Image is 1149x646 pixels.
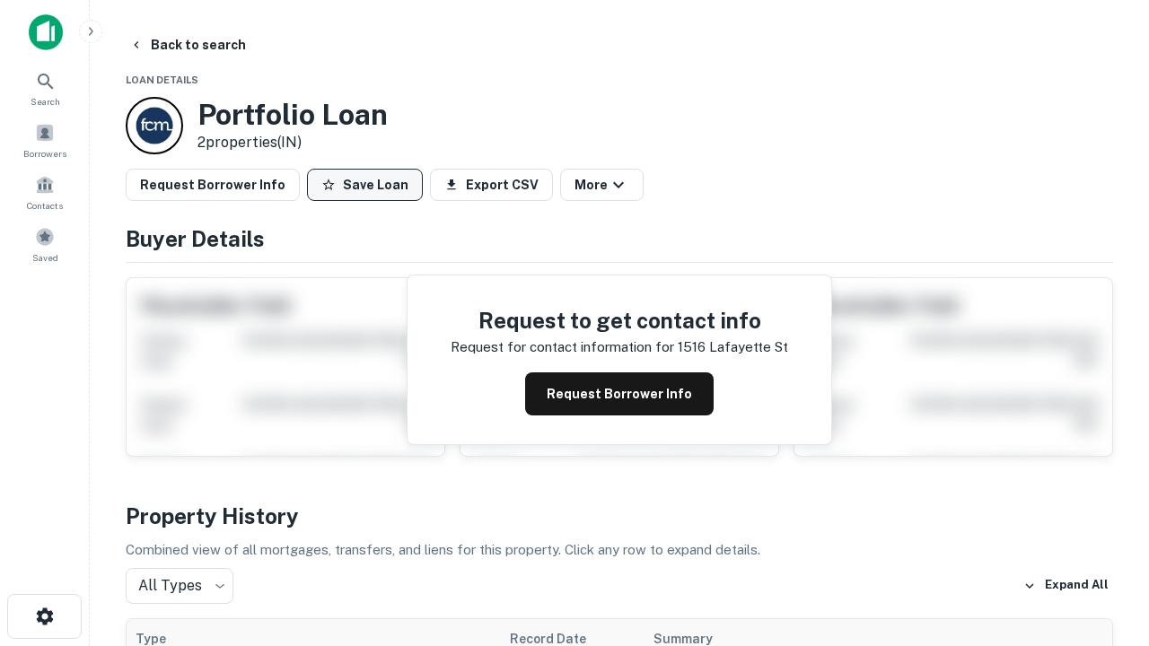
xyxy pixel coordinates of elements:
h4: Buyer Details [126,223,1113,255]
img: capitalize-icon.png [29,14,63,50]
span: Saved [32,250,58,265]
p: Request for contact information for [451,336,674,358]
div: All Types [126,568,233,604]
a: Saved [5,220,84,268]
span: Search [31,94,60,109]
button: More [560,169,644,201]
button: Expand All [1019,572,1113,599]
a: Borrowers [5,116,84,164]
span: Borrowers [23,146,66,161]
h4: Request to get contact info [451,304,788,336]
button: Export CSV [430,169,553,201]
button: Save Loan [307,169,423,201]
span: Loan Details [126,74,198,85]
a: Contacts [5,168,84,216]
p: 1516 lafayette st [678,336,788,358]
p: Combined view of all mortgages, transfers, and liens for this property. Click any row to expand d... [126,539,1113,561]
iframe: Chat Widget [1059,445,1149,531]
p: 2 properties (IN) [197,132,388,153]
a: Search [5,64,84,112]
button: Request Borrower Info [525,372,714,415]
h3: Portfolio Loan [197,98,388,132]
span: Contacts [27,198,63,213]
h4: Property History [126,500,1113,532]
button: Request Borrower Info [126,169,300,201]
button: Back to search [122,29,253,61]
